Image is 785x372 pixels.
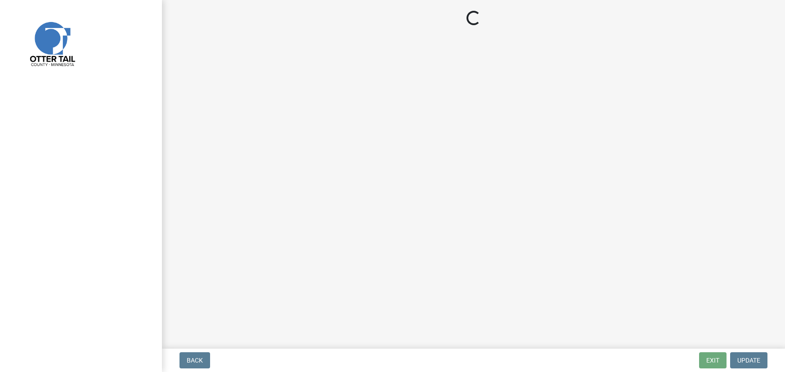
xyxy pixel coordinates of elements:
span: Back [187,357,203,364]
button: Update [730,352,767,368]
button: Exit [699,352,727,368]
button: Back [179,352,210,368]
img: Otter Tail County, Minnesota [18,9,85,77]
span: Update [737,357,760,364]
